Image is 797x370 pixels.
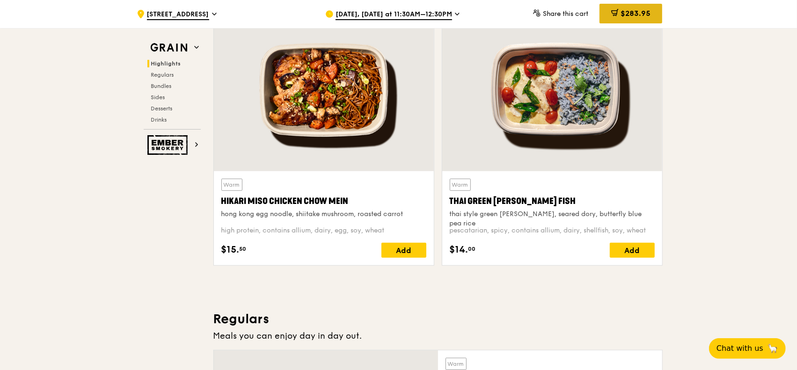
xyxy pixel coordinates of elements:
[221,195,426,208] div: Hikari Miso Chicken Chow Mein
[336,10,452,20] span: [DATE], [DATE] at 11:30AM–12:30PM
[151,72,174,78] span: Regulars
[381,243,426,258] div: Add
[446,358,467,370] div: Warm
[240,245,247,253] span: 50
[151,105,173,112] span: Desserts
[221,179,242,191] div: Warm
[151,94,165,101] span: Sides
[450,243,468,257] span: $14.
[450,179,471,191] div: Warm
[610,243,655,258] div: Add
[767,343,778,354] span: 🦙
[543,10,588,18] span: Share this cart
[147,10,209,20] span: [STREET_ADDRESS]
[621,9,651,18] span: $283.95
[717,343,763,354] span: Chat with us
[221,210,426,219] div: hong kong egg noodle, shiitake mushroom, roasted carrot
[213,329,663,342] div: Meals you can enjoy day in day out.
[147,39,190,56] img: Grain web logo
[213,311,663,327] h3: Regulars
[147,135,190,155] img: Ember Smokery web logo
[151,116,167,123] span: Drinks
[151,83,172,89] span: Bundles
[450,210,655,228] div: thai style green [PERSON_NAME], seared dory, butterfly blue pea rice
[221,243,240,257] span: $15.
[450,195,655,208] div: Thai Green [PERSON_NAME] Fish
[450,226,655,235] div: pescatarian, spicy, contains allium, dairy, shellfish, soy, wheat
[151,60,181,67] span: Highlights
[709,338,786,359] button: Chat with us🦙
[468,245,476,253] span: 00
[221,226,426,235] div: high protein, contains allium, dairy, egg, soy, wheat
